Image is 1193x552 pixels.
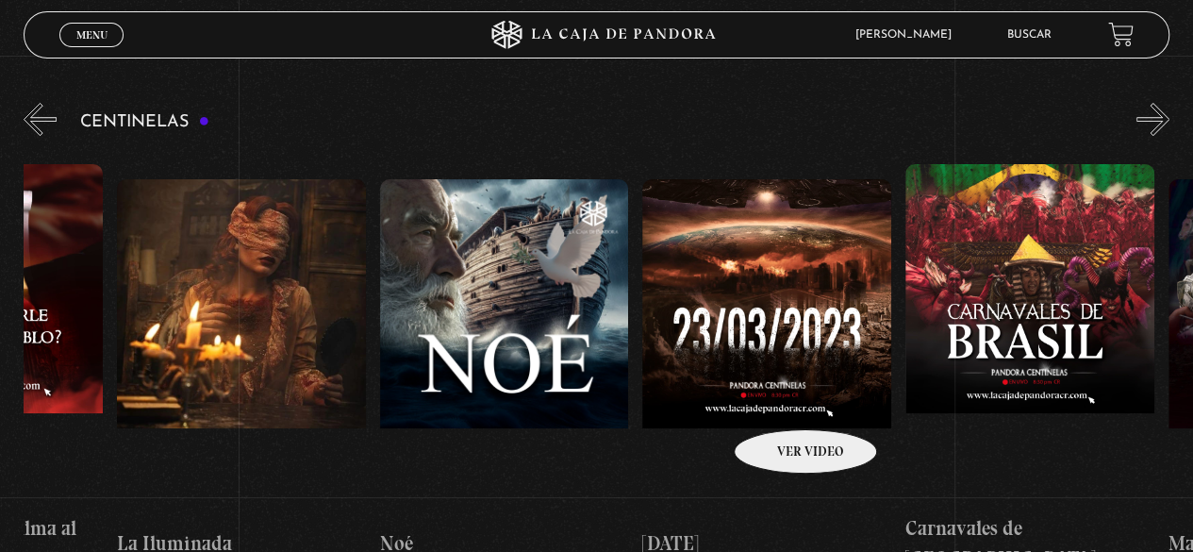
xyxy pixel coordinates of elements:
span: Cerrar [70,44,114,58]
button: Previous [24,103,57,136]
a: Buscar [1007,29,1052,41]
h3: Centinelas [80,113,209,131]
a: View your shopping cart [1108,22,1134,47]
span: [PERSON_NAME] [846,29,970,41]
span: Menu [76,29,108,41]
button: Next [1136,103,1169,136]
